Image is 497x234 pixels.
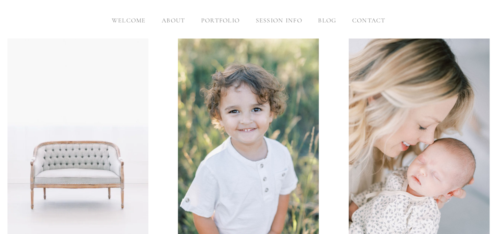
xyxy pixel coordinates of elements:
[318,17,336,24] a: blog
[112,17,146,24] a: welcome
[201,17,240,24] label: portfolio
[162,17,185,24] label: about
[352,17,385,24] a: contact
[255,17,302,24] label: session info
